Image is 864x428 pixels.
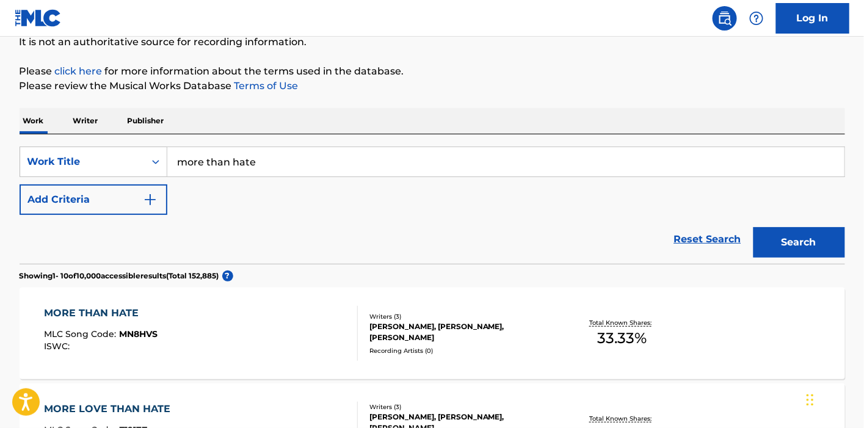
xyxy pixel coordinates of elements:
[668,226,747,253] a: Reset Search
[713,6,737,31] a: Public Search
[44,306,158,321] div: MORE THAN HATE
[44,341,73,352] span: ISWC :
[369,346,554,355] div: Recording Artists ( 0 )
[44,402,176,416] div: MORE LOVE THAN HATE
[20,147,845,264] form: Search Form
[369,312,554,321] div: Writers ( 3 )
[70,108,102,134] p: Writer
[369,402,554,412] div: Writers ( 3 )
[369,321,554,343] div: [PERSON_NAME], [PERSON_NAME], [PERSON_NAME]
[20,288,845,379] a: MORE THAN HATEMLC Song Code:MN8HVSISWC:Writers (3)[PERSON_NAME], [PERSON_NAME], [PERSON_NAME]Reco...
[20,270,219,281] p: Showing 1 - 10 of 10,000 accessible results (Total 152,885 )
[20,184,167,215] button: Add Criteria
[590,414,655,423] p: Total Known Shares:
[807,382,814,418] div: Drag
[20,64,845,79] p: Please for more information about the terms used in the database.
[803,369,864,428] iframe: Chat Widget
[749,11,764,26] img: help
[27,154,137,169] div: Work Title
[55,65,103,77] a: click here
[143,192,158,207] img: 9d2ae6d4665cec9f34b9.svg
[744,6,769,31] div: Help
[124,108,168,134] p: Publisher
[20,35,845,49] p: It is not an authoritative source for recording information.
[119,328,158,339] span: MN8HVS
[20,79,845,93] p: Please review the Musical Works Database
[753,227,845,258] button: Search
[232,80,299,92] a: Terms of Use
[776,3,849,34] a: Log In
[44,328,119,339] span: MLC Song Code :
[222,270,233,281] span: ?
[20,108,48,134] p: Work
[590,318,655,327] p: Total Known Shares:
[717,11,732,26] img: search
[598,327,647,349] span: 33.33 %
[15,9,62,27] img: MLC Logo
